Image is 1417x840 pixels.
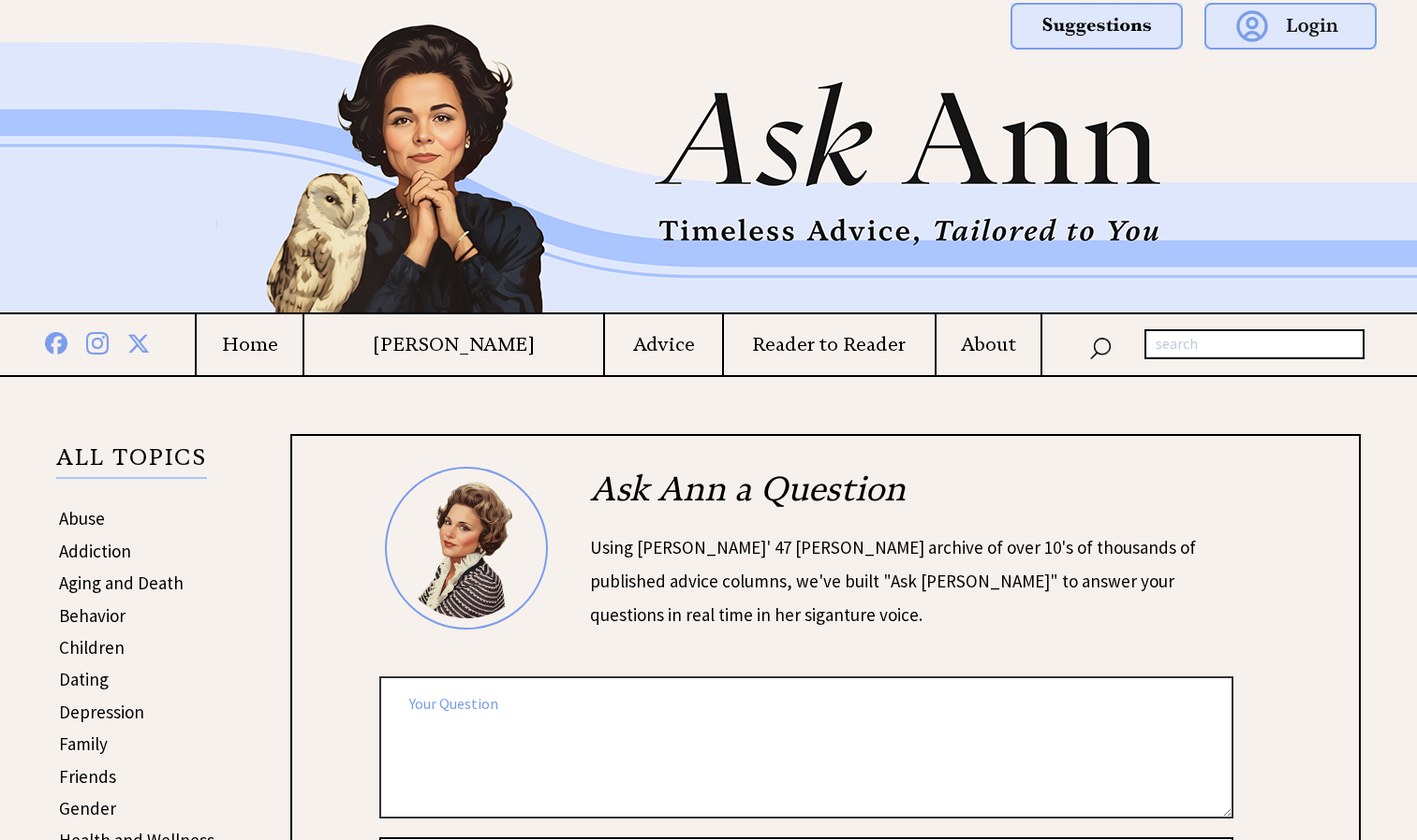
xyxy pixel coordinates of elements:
[605,333,721,356] a: Advice
[59,668,109,690] a: Dating
[59,572,184,594] a: Aging and Death
[590,530,1239,631] div: Using [PERSON_NAME]' 47 [PERSON_NAME] archive of over 10's of thousands of published advice colum...
[724,333,935,356] a: Reader to Reader
[127,329,150,355] img: x%20blue.png
[1011,3,1183,50] img: suggestions.png
[59,636,125,659] a: Children
[590,467,1239,530] h2: Ask Ann a Question
[35,4,1383,312] img: Ask%20Ann%20small.png
[59,507,105,529] a: Abuse
[45,328,67,355] img: facebook%20blue.png
[937,333,1041,356] a: About
[59,540,131,562] a: Addiction
[1089,333,1112,360] img: search_nav.png
[385,467,548,630] img: Ann6%20v2%20small.png
[59,732,108,755] a: Family
[59,604,125,627] a: Behavior
[59,765,116,788] a: Friends
[59,797,116,819] a: Gender
[1383,4,1388,312] img: right_new2d.png
[304,333,603,356] a: [PERSON_NAME]
[1204,3,1377,50] img: login.png
[59,701,144,723] a: Depression
[56,447,207,479] p: ALL TOPICS
[197,333,303,356] a: Home
[1144,329,1365,359] input: search
[86,328,109,355] img: instagram%20blue.png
